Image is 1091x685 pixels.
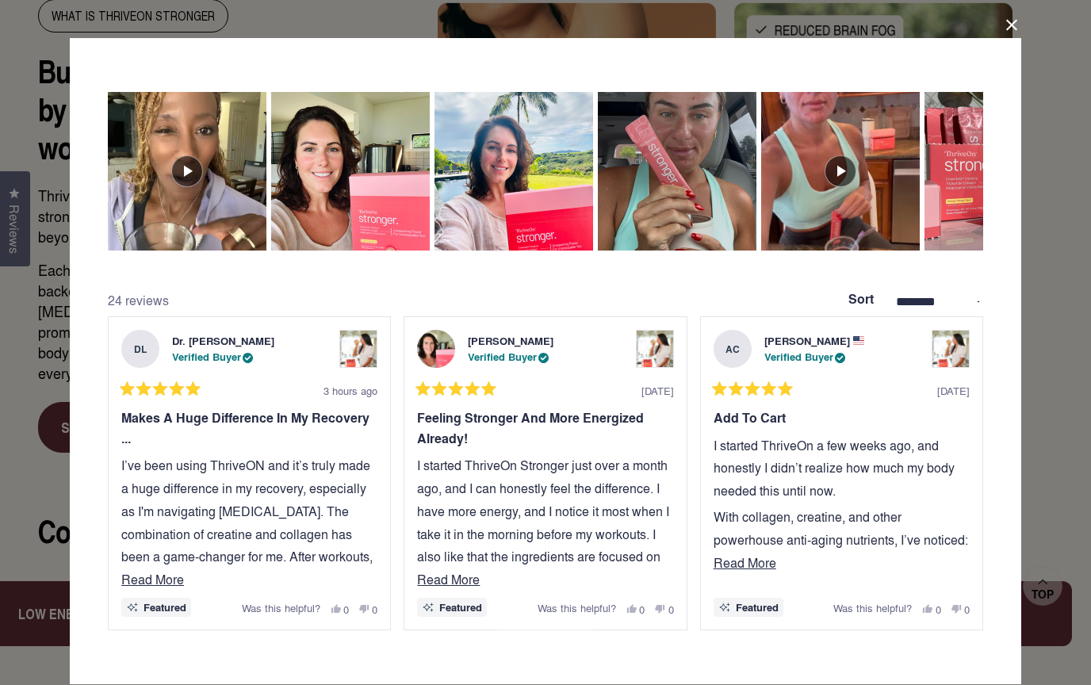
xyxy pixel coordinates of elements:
[714,506,970,552] p: With collagen, creatine, and other powerhouse anti-aging nutrients, I’ve noticed:
[397,316,693,630] li: Slide 2
[853,336,864,345] img: Flag of United States
[359,601,377,614] button: 0
[108,76,983,646] div: Rated 5.0 out of 5 stars Based on 24 reviews
[598,92,756,251] img: A woman with blonde hair and red nail polish holding a pink packet while sitting in what appears ...
[144,602,186,612] span: Featured
[655,601,673,614] button: 0
[538,599,616,614] span: Was this helpful?
[417,570,480,588] span: Read More
[108,92,983,251] div: Carousel of customer-uploaded media. Press left and right arrows to navigate. Press enter or spac...
[271,92,430,251] img: Woman smiling and holding a pink ThriveOn stronger supplement box in a modern kitchen
[108,92,266,251] img: Customer-uploaded video, show more details
[108,290,169,311] div: 24 reviews
[121,330,159,368] strong: DL
[714,434,970,503] p: I started ThriveOn a few weeks ago, and honestly I didn’t realize how much my body needed this un...
[108,289,983,630] div: Reviews
[172,333,274,348] strong: Dr. [PERSON_NAME]
[331,601,349,614] button: 0
[121,454,377,683] p: I’ve been using ThriveON and it’s truly made a huge difference in my recovery, especially as I'm ...
[714,408,970,428] div: Add to cart
[121,568,377,591] button: Read More
[761,92,920,251] img: Customer-uploaded video, show more details
[848,289,874,308] label: Sort
[323,383,377,398] span: 3 hours ago
[417,454,673,614] p: I started ThriveOn Stronger just over a month ago, and I can honestly feel the difference. I have...
[339,330,377,368] a: View ThriveOn Stronger
[439,602,482,612] span: Featured
[468,349,553,365] div: Verified Buyer
[924,92,1083,251] img: ThriveOn Stronger supplement boxes in orange-mango flavor displayed on a reflective surface with ...
[101,316,397,630] li: Slide 1
[853,336,864,345] div: from United States
[242,599,320,614] span: Was this helpful?
[714,330,752,368] strong: AC
[121,408,377,448] div: Makes a huge difference in my recovery ...
[833,599,912,614] span: Was this helpful?
[932,330,970,368] a: View ThriveOn Stronger
[626,601,645,614] button: 0
[945,316,983,630] button: Next
[636,330,674,368] a: View ThriveOn Stronger
[121,570,184,588] span: Read More
[714,552,970,575] button: Read More
[736,602,779,612] span: Featured
[417,408,673,448] div: Feeling Stronger and More Energized Already!
[764,349,864,365] div: Verified Buyer
[417,330,455,368] img: Profile picture for Andrea H.
[764,333,850,348] strong: [PERSON_NAME]
[172,349,274,365] div: Verified Buyer
[922,601,940,614] button: 0
[714,553,776,572] span: Read More
[937,383,970,398] span: [DATE]
[434,92,593,251] img: Woman holding a red ThriveOn stronger supplement box outdoors with palm tree and tropical landsca...
[999,13,1024,38] button: Close Dialog
[641,383,674,398] span: [DATE]
[108,316,983,630] div: Review Carousel
[417,568,673,591] button: Read More
[694,316,990,630] li: Slide 3
[468,333,553,348] strong: [PERSON_NAME]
